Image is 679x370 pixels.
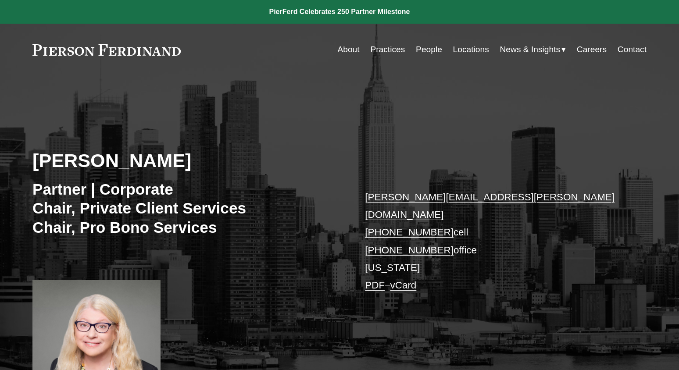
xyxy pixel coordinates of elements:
p: cell office [US_STATE] – [365,189,621,295]
a: About [337,41,359,58]
a: vCard [390,280,417,291]
a: Contact [618,41,647,58]
a: People [416,41,442,58]
a: PDF [365,280,385,291]
a: [PHONE_NUMBER] [365,245,454,256]
a: [PERSON_NAME][EMAIL_ADDRESS][PERSON_NAME][DOMAIN_NAME] [365,192,615,220]
h3: Partner | Corporate Chair, Private Client Services Chair, Pro Bono Services [32,180,339,237]
a: [PHONE_NUMBER] [365,227,454,238]
a: Careers [577,41,607,58]
a: Locations [453,41,489,58]
a: Practices [370,41,405,58]
a: folder dropdown [500,41,566,58]
span: News & Insights [500,42,561,57]
h2: [PERSON_NAME] [32,149,339,172]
